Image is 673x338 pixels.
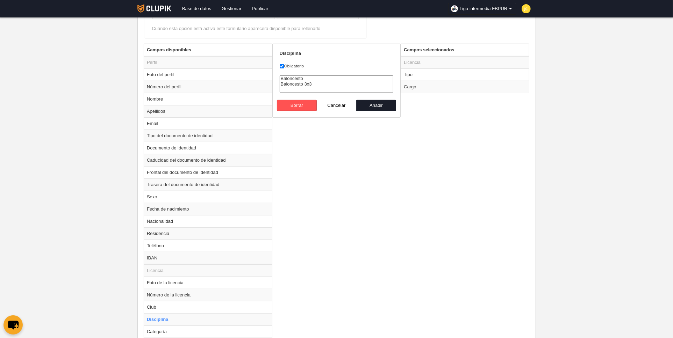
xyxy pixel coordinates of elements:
[144,227,272,240] td: Residencia
[144,178,272,191] td: Trasera del documento de identidad
[451,5,458,12] img: Oan2e1YmCqAm.30x30.jpg
[144,277,272,289] td: Foto de la licencia
[277,100,317,111] button: Borrar
[280,64,284,68] input: Obligatorio
[317,100,357,111] button: Cancelar
[144,93,272,105] td: Nombre
[144,301,272,313] td: Club
[448,3,516,15] a: Liga intermedia FBPUR
[144,289,272,301] td: Número de la licencia
[144,252,272,264] td: IBAN
[144,130,272,142] td: Tipo del documento de identidad
[280,51,301,56] strong: Disciplina
[401,44,529,56] th: Campos seleccionados
[152,25,359,32] div: Cuando esta opción está activa este formulario aparecerá disponible para rellenarlo
[144,68,272,81] td: Foto del perfil
[144,203,272,215] td: Fecha de nacimiento
[401,81,529,93] td: Cargo
[356,100,396,111] button: Añadir
[144,56,272,69] td: Perfil
[144,142,272,154] td: Documento de identidad
[144,105,272,117] td: Apellidos
[144,81,272,93] td: Número del perfil
[144,264,272,277] td: Licencia
[401,56,529,69] td: Licencia
[144,240,272,252] td: Teléfono
[280,76,393,81] option: Baloncesto
[144,154,272,166] td: Caducidad del documento de identidad
[144,166,272,178] td: Frontal del documento de identidad
[144,325,272,338] td: Categoría
[144,215,272,227] td: Nacionalidad
[144,44,272,56] th: Campos disponibles
[401,68,529,81] td: Tipo
[522,4,531,13] img: c2l6ZT0zMHgzMCZmcz05JnRleHQ9SkMmYmc9ZmRkODM1.png
[144,117,272,130] td: Email
[3,315,23,335] button: chat-button
[460,5,508,12] span: Liga intermedia FBPUR
[280,81,393,87] option: Baloncesto 3x3
[144,313,272,325] td: Disciplina
[144,191,272,203] td: Sexo
[280,63,394,69] label: Obligatorio
[137,4,171,13] img: Clupik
